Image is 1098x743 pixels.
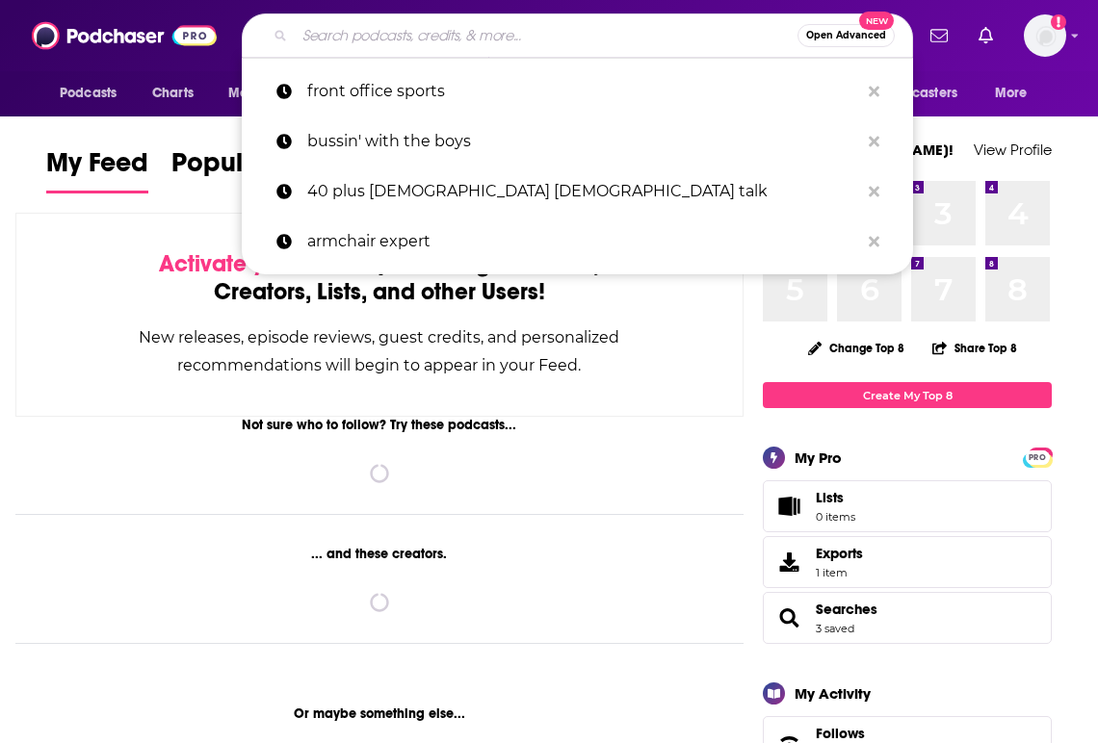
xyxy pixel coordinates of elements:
[46,146,148,193] a: My Feed
[859,12,894,30] span: New
[15,546,744,562] div: ... and these creators.
[797,336,916,360] button: Change Top 8
[1024,14,1066,57] span: Logged in as kkade
[307,167,859,217] p: 40 plus gay men gay talk
[971,19,1001,52] a: Show notifications dropdown
[15,417,744,433] div: Not sure who to follow? Try these podcasts...
[1024,14,1066,57] img: User Profile
[307,66,859,116] p: front office sports
[816,545,863,562] span: Exports
[763,382,1052,408] a: Create My Top 8
[763,536,1052,588] a: Exports
[140,75,205,112] a: Charts
[995,80,1028,107] span: More
[171,146,335,193] a: Popular Feed
[770,604,808,631] a: Searches
[242,217,913,267] a: armchair expert
[816,622,854,635] a: 3 saved
[242,167,913,217] a: 40 plus [DEMOGRAPHIC_DATA] [DEMOGRAPHIC_DATA] talk
[46,146,148,191] span: My Feed
[816,725,993,742] a: Follows
[795,684,871,703] div: My Activity
[931,329,1018,367] button: Share Top 8
[795,448,842,467] div: My Pro
[242,13,913,58] div: Search podcasts, credits, & more...
[797,24,895,47] button: Open AdvancedNew
[974,141,1052,159] a: View Profile
[228,80,297,107] span: Monitoring
[60,80,117,107] span: Podcasts
[816,489,855,506] span: Lists
[15,705,744,722] div: Or maybe something else...
[1024,14,1066,57] button: Show profile menu
[46,75,142,112] button: open menu
[770,549,808,576] span: Exports
[307,116,859,167] p: bussin' with the boys
[32,17,217,54] img: Podchaser - Follow, Share and Rate Podcasts
[816,566,863,579] span: 1 item
[171,146,335,191] span: Popular Feed
[806,31,886,40] span: Open Advanced
[816,725,865,742] span: Follows
[1026,449,1049,464] a: PRO
[852,75,985,112] button: open menu
[1026,450,1049,465] span: PRO
[242,116,913,167] a: bussin' with the boys
[763,592,1052,644] span: Searches
[113,323,646,379] div: New releases, episode reviews, guest credits, and personalized recommendations will begin to appe...
[923,19,955,52] a: Show notifications dropdown
[295,20,797,51] input: Search podcasts, credits, & more...
[307,217,859,267] p: armchair expert
[816,601,877,618] a: Searches
[770,493,808,520] span: Lists
[763,480,1052,532] a: Lists
[242,66,913,116] a: front office sports
[215,75,322,112] button: open menu
[816,510,855,524] span: 0 items
[159,249,356,278] span: Activate your Feed
[816,489,844,506] span: Lists
[113,250,646,306] div: by following Podcasts, Creators, Lists, and other Users!
[152,80,194,107] span: Charts
[1051,14,1066,30] svg: Add a profile image
[981,75,1052,112] button: open menu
